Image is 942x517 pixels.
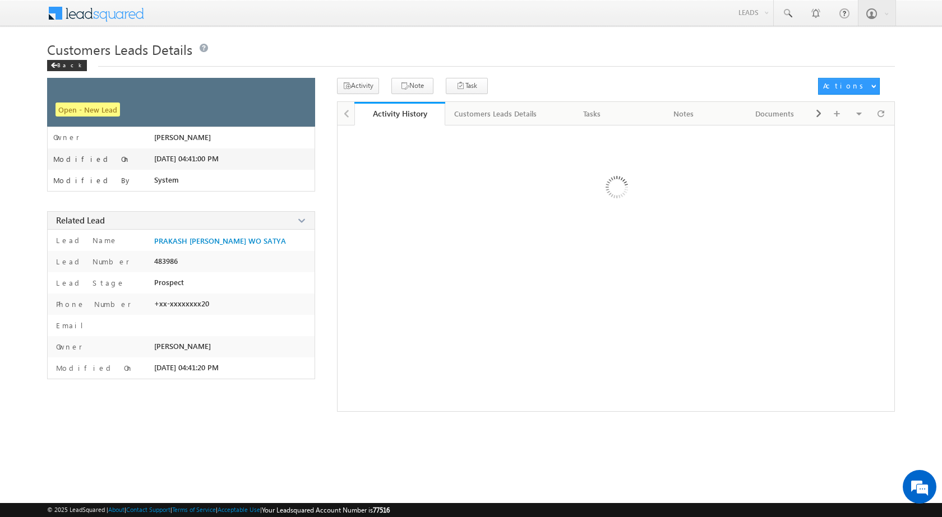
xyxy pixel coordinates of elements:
[823,81,867,91] div: Actions
[638,102,729,125] a: Notes
[218,506,260,513] a: Acceptable Use
[445,102,547,125] a: Customers Leads Details
[154,236,286,245] a: PRAKASH [PERSON_NAME] WO SATYA
[53,278,125,288] label: Lead Stage
[56,215,105,226] span: Related Lead
[154,175,179,184] span: System
[154,257,178,266] span: 483986
[647,107,719,120] div: Notes
[262,506,390,514] span: Your Leadsquared Account Number is
[818,78,880,95] button: Actions
[53,155,131,164] label: Modified On
[47,40,192,58] span: Customers Leads Details
[391,78,433,94] button: Note
[556,107,628,120] div: Tasks
[154,133,211,142] span: [PERSON_NAME]
[53,235,118,245] label: Lead Name
[363,108,437,119] div: Activity History
[172,506,216,513] a: Terms of Service
[53,176,132,185] label: Modified By
[154,342,211,351] span: [PERSON_NAME]
[154,299,209,308] span: +xx-xxxxxxxx20
[446,78,488,94] button: Task
[53,363,133,373] label: Modified On
[53,342,82,352] label: Owner
[47,60,87,71] div: Back
[53,320,92,330] label: Email
[53,299,131,309] label: Phone Number
[154,278,184,287] span: Prospect
[547,102,638,125] a: Tasks
[53,133,80,142] label: Owner
[53,257,130,267] label: Lead Number
[126,506,170,513] a: Contact Support
[558,131,674,247] img: Loading ...
[454,107,537,120] div: Customers Leads Details
[729,102,821,125] a: Documents
[738,107,811,120] div: Documents
[56,103,120,117] span: Open - New Lead
[108,506,124,513] a: About
[154,154,219,163] span: [DATE] 04:41:00 PM
[154,363,219,372] span: [DATE] 04:41:20 PM
[47,505,390,515] span: © 2025 LeadSquared | | | | |
[337,78,379,94] button: Activity
[373,506,390,514] span: 77516
[354,102,446,125] a: Activity History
